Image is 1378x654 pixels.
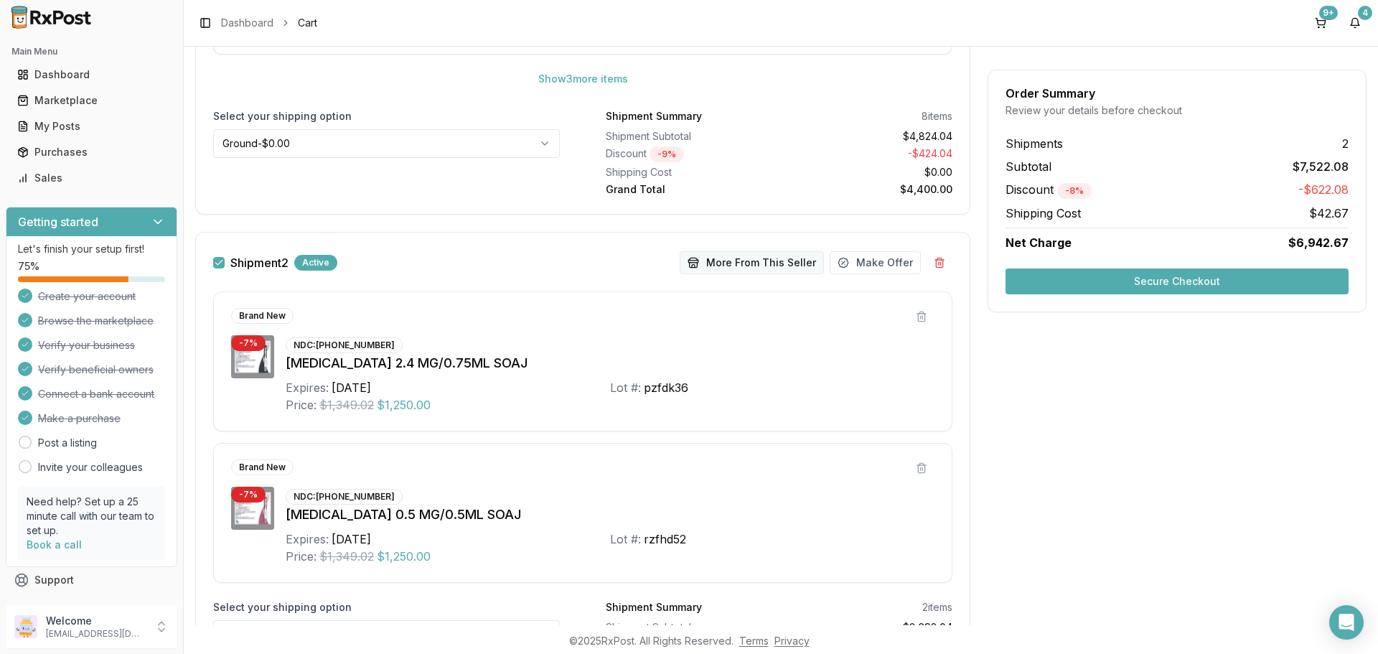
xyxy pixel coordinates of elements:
[18,242,165,256] p: Let's finish your setup first!
[27,538,82,551] a: Book a call
[18,213,98,230] h3: Getting started
[606,146,774,162] div: Discount
[1309,205,1349,222] span: $42.67
[1342,135,1349,152] span: 2
[606,600,702,615] div: Shipment Summary
[377,396,431,414] span: $1,250.00
[294,255,337,271] div: Active
[319,396,374,414] span: $1,349.02
[11,46,172,57] h2: Main Menu
[785,129,953,144] div: $4,824.04
[785,146,953,162] div: - $424.04
[606,182,774,197] div: Grand Total
[644,379,688,396] div: pzfdk36
[6,593,177,619] button: Feedback
[18,259,39,274] span: 75 %
[1329,605,1364,640] div: Open Intercom Messenger
[6,63,177,86] button: Dashboard
[38,338,135,352] span: Verify your business
[922,109,952,123] div: 8 items
[1006,268,1349,294] button: Secure Checkout
[286,379,329,396] div: Expires:
[610,379,641,396] div: Lot #:
[11,62,172,88] a: Dashboard
[1309,11,1332,34] button: 9+
[46,614,146,628] p: Welcome
[286,396,317,414] div: Price:
[11,139,172,165] a: Purchases
[606,165,774,179] div: Shipping Cost
[606,129,774,144] div: Shipment Subtotal
[231,308,294,324] div: Brand New
[17,171,166,185] div: Sales
[38,363,154,377] span: Verify beneficial owners
[6,89,177,112] button: Marketplace
[6,567,177,593] button: Support
[1006,182,1092,197] span: Discount
[46,628,146,640] p: [EMAIL_ADDRESS][DOMAIN_NAME]
[1319,6,1338,20] div: 9+
[680,251,824,274] button: More From This Seller
[34,599,83,613] span: Feedback
[231,487,274,530] img: Wegovy 0.5 MG/0.5ML SOAJ
[1298,181,1349,199] span: -$622.08
[527,66,639,92] button: Show3more items
[1358,6,1372,20] div: 4
[17,93,166,108] div: Marketplace
[785,620,953,635] div: $2,698.04
[230,257,289,268] span: Shipment 2
[650,146,684,162] div: - 9 %
[27,495,156,538] p: Need help? Set up a 25 minute call with our team to set up.
[286,548,317,565] div: Price:
[610,531,641,548] div: Lot #:
[11,165,172,191] a: Sales
[377,548,431,565] span: $1,250.00
[231,335,274,378] img: Wegovy 2.4 MG/0.75ML SOAJ
[1006,235,1072,250] span: Net Charge
[1006,135,1063,152] span: Shipments
[1006,205,1081,222] span: Shipping Cost
[1344,11,1367,34] button: 4
[332,379,371,396] div: [DATE]
[6,115,177,138] button: My Posts
[221,16,273,30] a: Dashboard
[11,113,172,139] a: My Posts
[319,548,374,565] span: $1,349.02
[606,620,774,635] div: Shipment Subtotal
[332,531,371,548] div: [DATE]
[606,109,702,123] div: Shipment Summary
[1293,158,1349,175] span: $7,522.08
[6,167,177,190] button: Sales
[286,489,403,505] div: NDC: [PHONE_NUMBER]
[1006,103,1349,118] div: Review your details before checkout
[231,335,266,351] div: - 7 %
[231,487,266,503] div: - 7 %
[922,600,952,615] div: 2 items
[1006,158,1051,175] span: Subtotal
[38,411,121,426] span: Make a purchase
[17,67,166,82] div: Dashboard
[739,635,769,647] a: Terms
[1006,88,1349,99] div: Order Summary
[286,505,934,525] div: [MEDICAL_DATA] 0.5 MG/0.5ML SOAJ
[830,251,921,274] button: Make Offer
[231,459,294,475] div: Brand New
[213,109,560,123] label: Select your shipping option
[785,165,953,179] div: $0.00
[38,314,154,328] span: Browse the marketplace
[298,16,317,30] span: Cart
[17,119,166,134] div: My Posts
[785,182,953,197] div: $4,400.00
[6,6,98,29] img: RxPost Logo
[38,436,97,450] a: Post a listing
[11,88,172,113] a: Marketplace
[286,531,329,548] div: Expires:
[38,460,143,475] a: Invite your colleagues
[286,353,934,373] div: [MEDICAL_DATA] 2.4 MG/0.75ML SOAJ
[14,615,37,638] img: User avatar
[38,387,154,401] span: Connect a bank account
[17,145,166,159] div: Purchases
[644,531,686,548] div: rzfhd52
[213,600,560,615] label: Select your shipping option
